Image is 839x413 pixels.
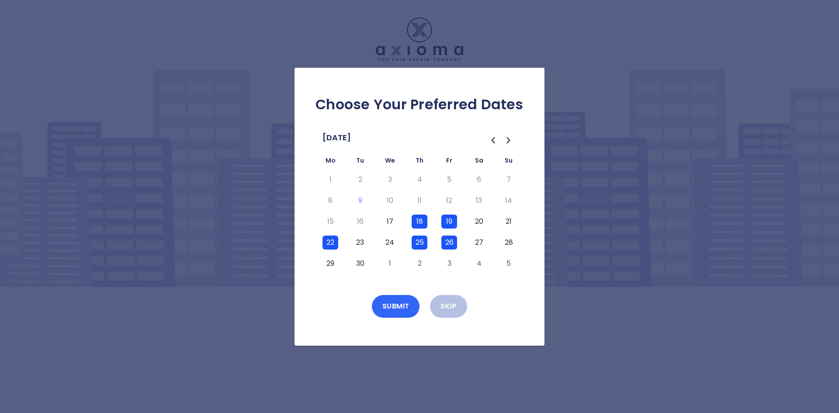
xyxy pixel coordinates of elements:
button: Sunday, September 14th, 2025 [501,194,517,208]
button: Wednesday, September 10th, 2025 [382,194,398,208]
button: Thursday, September 25th, 2025, selected [412,236,427,250]
button: Monday, September 8th, 2025 [322,194,338,208]
table: September 2025 [315,155,524,274]
button: Skip [430,295,467,318]
button: Go to the Next Month [501,132,517,148]
button: Sunday, September 28th, 2025 [501,236,517,250]
th: Saturday [464,155,494,169]
h2: Choose Your Preferred Dates [309,96,530,113]
button: Today, Tuesday, September 9th, 2025 [352,194,368,208]
button: Tuesday, September 2nd, 2025 [352,173,368,187]
button: Sunday, September 21st, 2025 [501,215,517,229]
button: Wednesday, October 1st, 2025 [382,257,398,271]
th: Friday [434,155,464,169]
th: Wednesday [375,155,405,169]
button: Thursday, September 4th, 2025 [412,173,427,187]
button: Saturday, September 20th, 2025 [471,215,487,229]
button: Monday, September 22nd, 2025, selected [322,236,338,250]
img: Logo [376,17,463,61]
button: Friday, September 5th, 2025 [441,173,457,187]
button: Friday, September 19th, 2025, selected [441,215,457,229]
button: Friday, September 12th, 2025 [441,194,457,208]
button: Submit [372,295,420,318]
button: Monday, September 29th, 2025 [322,257,338,271]
button: Wednesday, September 17th, 2025 [382,215,398,229]
button: Tuesday, September 16th, 2025 [352,215,368,229]
button: Monday, September 15th, 2025 [322,215,338,229]
button: Saturday, September 13th, 2025 [471,194,487,208]
button: Wednesday, September 24th, 2025 [382,236,398,250]
button: Wednesday, September 3rd, 2025 [382,173,398,187]
button: Tuesday, September 30th, 2025 [352,257,368,271]
button: Friday, October 3rd, 2025 [441,257,457,271]
button: Sunday, September 7th, 2025 [501,173,517,187]
th: Thursday [405,155,434,169]
button: Thursday, September 11th, 2025 [412,194,427,208]
span: [DATE] [322,131,351,145]
button: Saturday, September 27th, 2025 [471,236,487,250]
button: Saturday, October 4th, 2025 [471,257,487,271]
th: Monday [315,155,345,169]
button: Friday, September 26th, 2025, selected [441,236,457,250]
button: Saturday, September 6th, 2025 [471,173,487,187]
th: Sunday [494,155,524,169]
button: Thursday, October 2nd, 2025 [412,257,427,271]
th: Tuesday [345,155,375,169]
button: Sunday, October 5th, 2025 [501,257,517,271]
button: Tuesday, September 23rd, 2025 [352,236,368,250]
button: Monday, September 1st, 2025 [322,173,338,187]
button: Thursday, September 18th, 2025, selected [412,215,427,229]
button: Go to the Previous Month [485,132,501,148]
